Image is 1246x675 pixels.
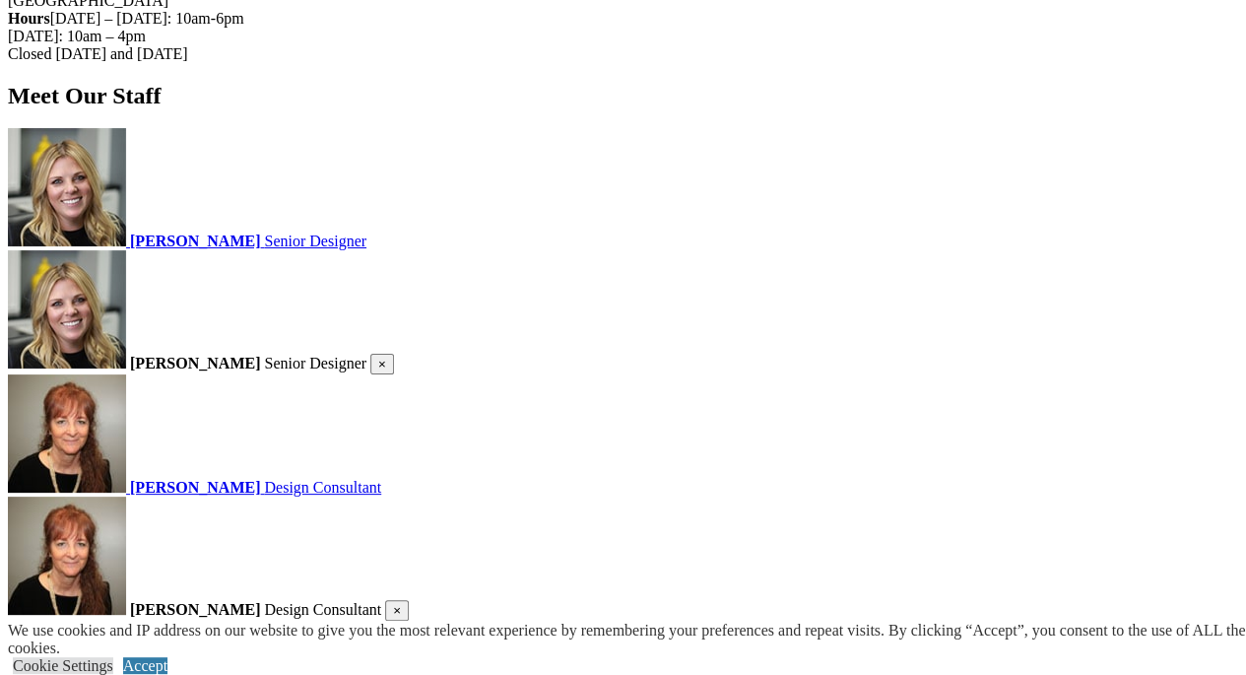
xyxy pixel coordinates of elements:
strong: [PERSON_NAME] [130,355,260,371]
span: Senior Designer [264,355,366,371]
span: Senior Designer [264,233,366,249]
strong: [PERSON_NAME] [130,233,260,249]
div: [DATE] – [DATE]: 10am-6pm [DATE]: 10am – 4pm Closed [DATE] and [DATE] [8,10,1238,63]
a: Accept [123,657,167,674]
span: × [393,603,401,618]
img: closet factory ftl designer Mary Jane Votypka [8,497,126,615]
span: Design Consultant [264,479,381,496]
a: Closet Factory Employee Megan De Rio [PERSON_NAME] Senior Designer [8,128,1238,250]
div: We use cookies and IP address on our website to give you the most relevant experience by remember... [8,622,1246,657]
strong: [PERSON_NAME] [130,601,260,618]
a: Cookie Settings [13,657,113,674]
img: closet factory ftl designer Mary Jane Votypka [8,374,126,493]
a: closet factory ftl designer Mary Jane Votypka [PERSON_NAME] Design Consultant [8,374,1238,497]
strong: [PERSON_NAME] [130,479,260,496]
span: × [378,357,386,371]
strong: Hours [8,10,50,27]
span: Design Consultant [264,601,381,618]
img: Closet Factory Employee Megan De Rio [8,128,126,246]
button: Close [385,600,409,621]
button: Close [370,354,394,374]
img: Closet Factory Employee Megan De Rio [8,250,126,369]
h2: Meet Our Staff [8,83,1238,109]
